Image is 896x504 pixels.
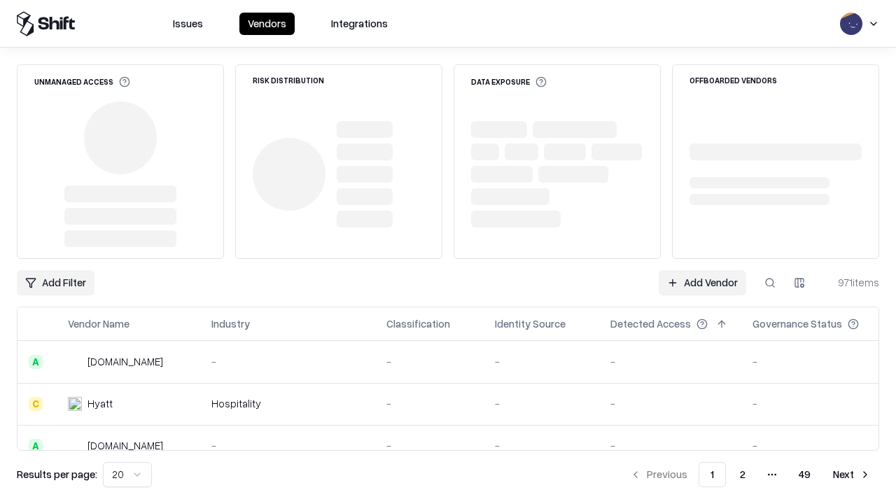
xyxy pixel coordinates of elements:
div: Offboarded Vendors [689,76,777,84]
div: - [610,396,730,411]
div: - [610,438,730,453]
button: Issues [164,13,211,35]
button: 1 [699,462,726,487]
div: - [386,438,472,453]
button: 49 [787,462,822,487]
div: Detected Access [610,316,691,331]
button: Integrations [323,13,396,35]
p: Results per page: [17,467,97,482]
div: Governance Status [752,316,842,331]
div: A [29,439,43,453]
button: Next [825,462,879,487]
img: intrado.com [68,355,82,369]
div: - [211,438,364,453]
div: Unmanaged Access [34,76,130,87]
div: 971 items [823,275,879,290]
button: Vendors [239,13,295,35]
a: Add Vendor [659,270,746,295]
div: C [29,397,43,411]
div: Industry [211,316,250,331]
div: Data Exposure [471,76,547,87]
div: Hospitality [211,396,364,411]
div: - [610,354,730,369]
div: Hyatt [87,396,113,411]
div: - [211,354,364,369]
button: 2 [729,462,757,487]
div: Classification [386,316,450,331]
div: A [29,355,43,369]
div: Identity Source [495,316,566,331]
div: - [752,396,881,411]
div: - [386,354,472,369]
div: [DOMAIN_NAME] [87,354,163,369]
nav: pagination [622,462,879,487]
div: - [752,438,881,453]
div: Risk Distribution [253,76,324,84]
button: Add Filter [17,270,94,295]
div: - [386,396,472,411]
img: Hyatt [68,397,82,411]
div: - [495,438,588,453]
div: - [752,354,881,369]
div: [DOMAIN_NAME] [87,438,163,453]
div: Vendor Name [68,316,129,331]
div: - [495,396,588,411]
div: - [495,354,588,369]
img: primesec.co.il [68,439,82,453]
